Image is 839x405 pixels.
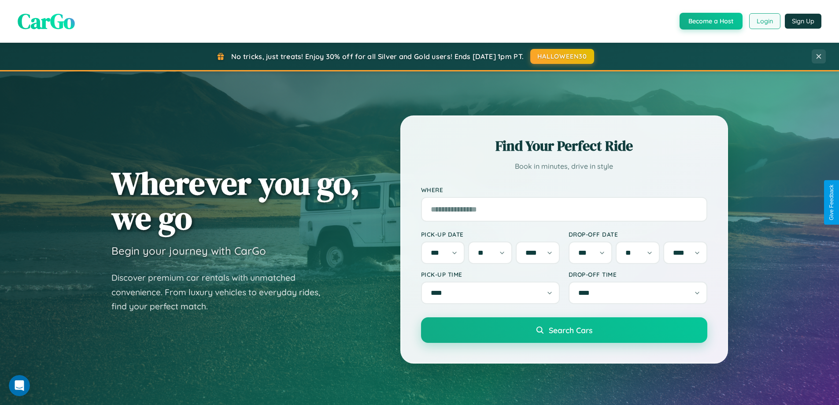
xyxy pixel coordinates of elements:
[785,14,821,29] button: Sign Up
[231,52,524,61] span: No tricks, just treats! Enjoy 30% off for all Silver and Gold users! Ends [DATE] 1pm PT.
[421,271,560,278] label: Pick-up Time
[421,136,707,156] h2: Find Your Perfect Ride
[749,13,780,29] button: Login
[530,49,594,64] button: HALLOWEEN30
[549,325,592,335] span: Search Cars
[421,160,707,173] p: Book in minutes, drive in style
[421,186,707,193] label: Where
[680,13,743,30] button: Become a Host
[18,7,75,36] span: CarGo
[111,244,266,257] h3: Begin your journey with CarGo
[828,185,835,220] div: Give Feedback
[111,271,332,314] p: Discover premium car rentals with unmatched convenience. From luxury vehicles to everyday rides, ...
[421,230,560,238] label: Pick-up Date
[9,375,30,396] iframe: Intercom live chat
[569,271,707,278] label: Drop-off Time
[111,166,360,235] h1: Wherever you go, we go
[569,230,707,238] label: Drop-off Date
[421,317,707,343] button: Search Cars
